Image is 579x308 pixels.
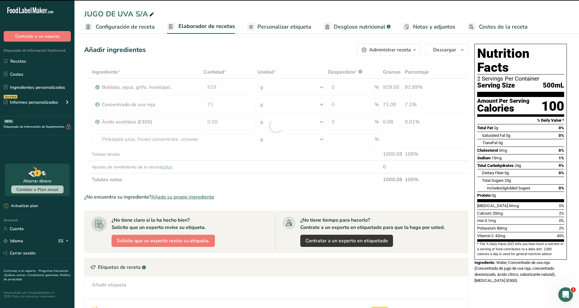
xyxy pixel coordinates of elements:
[178,22,235,30] span: Elaborador de recetas
[84,45,146,55] div: Añadir ingredientes
[482,133,505,138] span: Saturated Fat
[247,20,311,34] a: Personalizar etiqueta
[477,148,498,153] span: Cholesterol
[491,156,501,160] span: 15mg
[482,171,504,175] span: Dietary Fiber
[491,193,496,198] span: 0g
[4,95,17,99] div: Novedad
[477,242,564,257] section: * The % Daily Value (DV) tells you how much a nutrient in a serving of food contributes to a dail...
[509,203,519,208] span: 0mcg
[23,178,51,184] div: Ahorrar dinero
[403,20,455,34] a: Notas y adjuntos
[477,156,491,160] span: Sodium
[502,186,506,190] span: 0g
[426,44,468,56] button: Descargar
[334,23,385,31] span: Desglose nutricional
[559,226,564,230] span: 2%
[477,234,494,238] span: Vitamin C
[477,211,492,216] span: Calcium
[300,216,445,231] div: ¿No tiene tiempo para hacerlo? Contrate a un experto en etiquetado para que lo haga por usted.
[499,148,507,153] span: 0mg
[4,269,37,273] a: Contratar a un experto .
[559,126,564,130] span: 0%
[477,117,564,124] section: % Daily Value *
[559,186,564,190] span: 0%
[477,98,529,104] div: Amount Per Serving
[84,193,468,201] div: ¿No encuentra su ingrediente?
[477,218,484,223] span: Iron
[369,46,411,54] div: Administrar receta
[92,281,126,289] div: Añadir etiqueta
[485,218,496,223] span: 0.1mg
[413,23,455,31] span: Notas y adjuntos
[300,235,393,247] a: Contratar a un experto en etiquetado
[495,234,505,238] span: 42mg
[541,98,564,114] div: 100
[559,148,564,153] span: 0%
[515,163,521,168] span: 24g
[559,163,564,168] span: 9%
[494,126,498,130] span: 0g
[477,82,515,89] span: Serving Size
[559,133,564,138] span: 0%
[505,178,511,183] span: 23g
[4,236,23,246] a: Idioma
[477,104,529,113] div: Calories
[571,287,576,292] span: 1
[477,203,508,208] span: [MEDICAL_DATA]
[482,140,492,145] i: Trans
[84,20,155,34] a: Configuración de receta
[117,237,210,244] span: Solicite que un experto revise su etiqueta.
[4,269,68,277] a: Preguntas frecuentes .
[167,19,235,34] a: Elaborador de recetas
[323,20,391,34] a: Desglose nutricional
[477,76,564,82] div: 2 Servings Per Container
[558,287,573,302] iframe: Intercom live chat
[477,163,514,168] span: Total Carbohydrates
[482,178,504,183] span: Total Sugars
[479,23,528,31] span: Costes de la receta
[559,211,564,216] span: 2%
[505,171,509,175] span: 0g
[4,203,38,209] div: Actualizar plan
[474,260,495,265] span: Ingredients:
[506,133,510,138] span: 0g
[559,171,564,175] span: 0%
[559,218,564,223] span: 0%
[493,211,503,216] span: 20mg
[477,47,564,74] h1: Nutrition Facts
[4,99,58,106] div: Informes personalizados
[498,140,503,145] span: 0g
[16,187,58,192] span: Cambiar a Plan anual
[4,291,71,298] div: Desarrollado por FoodLabelMaker © 2025 Todos los derechos reservados
[487,186,530,190] span: Includes Added Sugars
[4,273,27,277] a: Quiénes somos .
[4,273,70,282] a: Política de privacidad
[474,260,556,283] span: Water, Concentrado de uva roja (Concentrado de jugo de uva roja, concentrado desionizado, ácido c...
[543,82,564,89] span: 500mL
[482,140,498,145] span: Fat
[257,23,311,31] span: Personalizar etiqueta
[4,119,13,123] div: BETA
[357,44,421,56] button: Administrar receta
[477,193,491,198] span: Protein
[497,226,507,230] span: 80mg
[557,234,564,238] span: 45%
[96,23,155,31] span: Configuración de receta
[58,237,71,245] div: ES
[27,273,60,277] a: Condiciones generales .
[477,126,493,130] span: Total Fat
[477,226,496,230] span: Potassium
[559,156,564,160] span: 1%
[84,9,155,19] div: JUGO DE UVA S/A
[4,31,71,42] button: Contratar a un experto
[84,258,468,276] div: Etiquetas de receta
[112,235,215,247] button: Solicite que un experto revise su etiqueta.
[112,216,206,231] div: ¿No tiene claro si lo ha hecho bien? Solicite que un experto revise su etiqueta.
[467,20,528,34] a: Costes de la receta
[11,185,64,193] button: Cambiar a Plan anual
[559,203,564,208] span: 0%
[433,46,456,54] span: Descargar
[151,193,214,201] span: Añada su propio ingrediente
